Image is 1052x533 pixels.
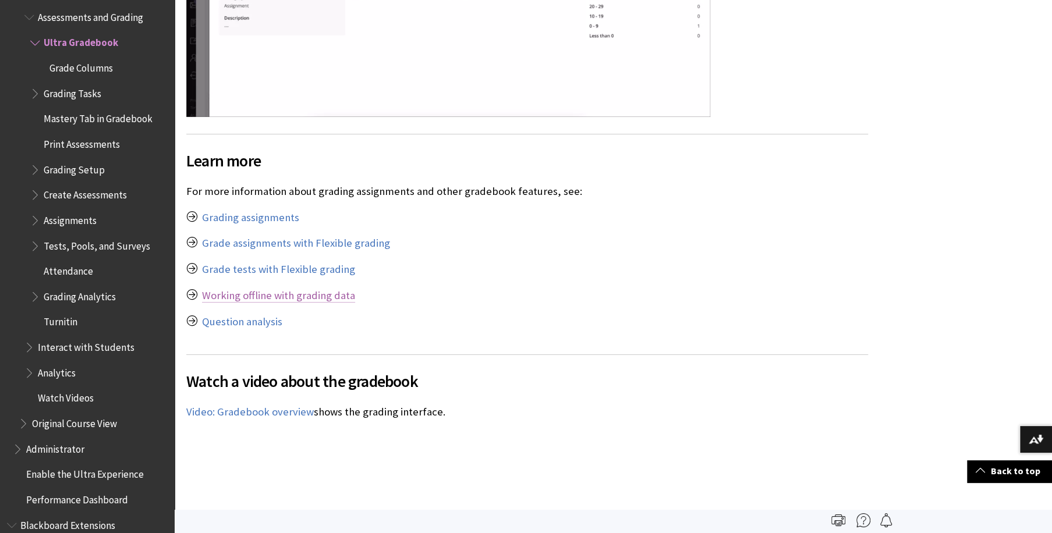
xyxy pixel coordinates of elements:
span: Performance Dashboard [26,490,128,506]
span: Grade Columns [49,58,113,74]
img: Print [831,513,845,527]
span: Assessments and Grading [38,8,143,23]
span: Ultra Gradebook [44,33,118,49]
a: Grade assignments with Flexible grading [202,236,390,250]
span: Original Course View [32,414,117,429]
a: Grade tests with Flexible grading [202,262,355,276]
img: More help [856,513,870,527]
span: Assignments [44,211,97,226]
span: Turnitin [44,312,77,328]
a: Grading assignments [202,211,299,225]
span: Grading Tasks [44,84,101,100]
p: shows the grading interface. [186,404,868,420]
span: Create Assessments [44,185,127,201]
a: Question analysis [202,315,282,329]
span: Administrator [26,439,84,455]
span: Enable the Ultra Experience [26,465,144,481]
p: For more information about grading assignments and other gradebook features, see: [186,184,868,199]
span: Blackboard Extensions [20,516,115,531]
span: Learn more [186,148,868,173]
a: Video: Gradebook overview [186,405,314,419]
a: Back to top [967,460,1052,482]
span: Print Assessments [44,134,120,150]
span: Analytics [38,363,76,379]
a: Working offline with grading data [202,289,355,303]
img: Follow this page [879,513,893,527]
span: Tests, Pools, and Surveys [44,236,150,252]
span: Grading Analytics [44,287,116,303]
span: Attendance [44,261,93,277]
span: Watch a video about the gradebook [186,369,868,393]
span: Interact with Students [38,337,134,353]
span: Grading Setup [44,160,105,176]
span: Mastery Tab in Gradebook [44,109,153,125]
span: Watch Videos [38,389,94,404]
